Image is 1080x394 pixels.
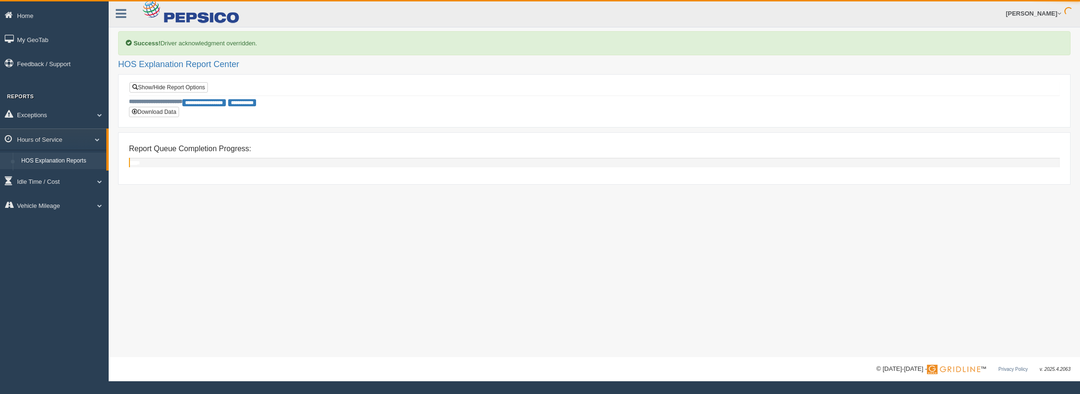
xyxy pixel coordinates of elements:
[118,31,1071,55] div: Driver acknowledgment overridden.
[129,107,179,117] button: Download Data
[1040,367,1071,372] span: v. 2025.4.2063
[129,82,208,93] a: Show/Hide Report Options
[17,153,106,170] a: HOS Explanation Reports
[998,367,1028,372] a: Privacy Policy
[876,364,1071,374] div: © [DATE]-[DATE] - ™
[927,365,980,374] img: Gridline
[134,40,161,47] b: Success!
[118,60,1071,69] h2: HOS Explanation Report Center
[129,145,1060,153] h4: Report Queue Completion Progress:
[17,169,106,186] a: HOS Violation Audit Reports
